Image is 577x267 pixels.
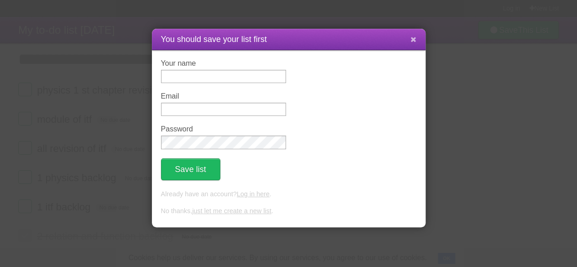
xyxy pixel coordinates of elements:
a: just let me create a new list [192,207,271,215]
label: Your name [161,59,286,68]
button: Save list [161,158,220,180]
label: Password [161,125,286,133]
a: Log in here [237,190,270,198]
p: Already have an account? . [161,189,416,199]
h1: You should save your list first [161,33,416,46]
p: No thanks, . [161,206,416,216]
label: Email [161,92,286,100]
